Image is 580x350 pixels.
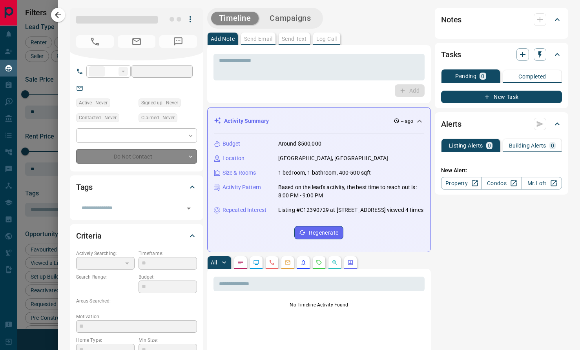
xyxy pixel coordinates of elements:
p: Listing #C12390729 at [STREET_ADDRESS] viewed 4 times [278,206,423,214]
button: Open [183,203,194,214]
div: Alerts [441,115,562,133]
svg: Listing Alerts [300,259,306,266]
div: Notes [441,10,562,29]
button: Regenerate [294,226,343,239]
p: 0 [481,73,484,79]
svg: Requests [316,259,322,266]
p: Listing Alerts [449,143,483,148]
p: 0 [551,143,554,148]
p: New Alert: [441,166,562,175]
p: Timeframe: [139,250,197,257]
p: All [211,260,217,265]
svg: Lead Browsing Activity [253,259,259,266]
h2: Alerts [441,118,461,130]
p: [GEOGRAPHIC_DATA], [GEOGRAPHIC_DATA] [278,154,388,162]
p: Motivation: [76,313,197,320]
p: Add Note [211,36,235,42]
p: Pending [455,73,476,79]
p: Min Size: [139,337,197,344]
p: Budget: [139,273,197,281]
div: Tags [76,178,197,197]
span: No Number [76,35,114,48]
h2: Notes [441,13,461,26]
h2: Tags [76,181,93,193]
div: Activity Summary-- ago [214,114,424,128]
span: Claimed - Never [141,114,175,122]
h2: Tasks [441,48,461,61]
span: Contacted - Never [79,114,117,122]
p: Size & Rooms [223,169,256,177]
svg: Agent Actions [347,259,354,266]
p: -- - -- [76,281,135,293]
span: No Email [118,35,155,48]
button: Timeline [211,12,259,25]
p: Activity Pattern [223,183,261,191]
p: Home Type: [76,337,135,344]
p: 1 bedroom, 1 bathroom, 400-500 sqft [278,169,371,177]
div: Tasks [441,45,562,64]
span: No Number [159,35,197,48]
p: Completed [518,74,546,79]
svg: Notes [237,259,244,266]
p: Around $500,000 [278,140,321,148]
a: Property [441,177,482,190]
svg: Emails [285,259,291,266]
p: Activity Summary [224,117,269,125]
p: -- ago [401,118,413,125]
button: New Task [441,91,562,103]
p: Areas Searched: [76,297,197,304]
div: Do Not Contact [76,149,197,164]
span: Active - Never [79,99,108,107]
div: Criteria [76,226,197,245]
span: Signed up - Never [141,99,178,107]
svg: Opportunities [332,259,338,266]
svg: Calls [269,259,275,266]
a: Mr.Loft [522,177,562,190]
p: Building Alerts [509,143,546,148]
p: Location [223,154,244,162]
p: No Timeline Activity Found [213,301,425,308]
h2: Criteria [76,230,102,242]
p: Based on the lead's activity, the best time to reach out is: 8:00 PM - 9:00 PM [278,183,424,200]
p: 0 [488,143,491,148]
p: Repeated Interest [223,206,266,214]
p: Actively Searching: [76,250,135,257]
p: Search Range: [76,273,135,281]
a: Condos [481,177,522,190]
button: Campaigns [262,12,319,25]
a: -- [89,85,92,91]
p: Budget [223,140,241,148]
